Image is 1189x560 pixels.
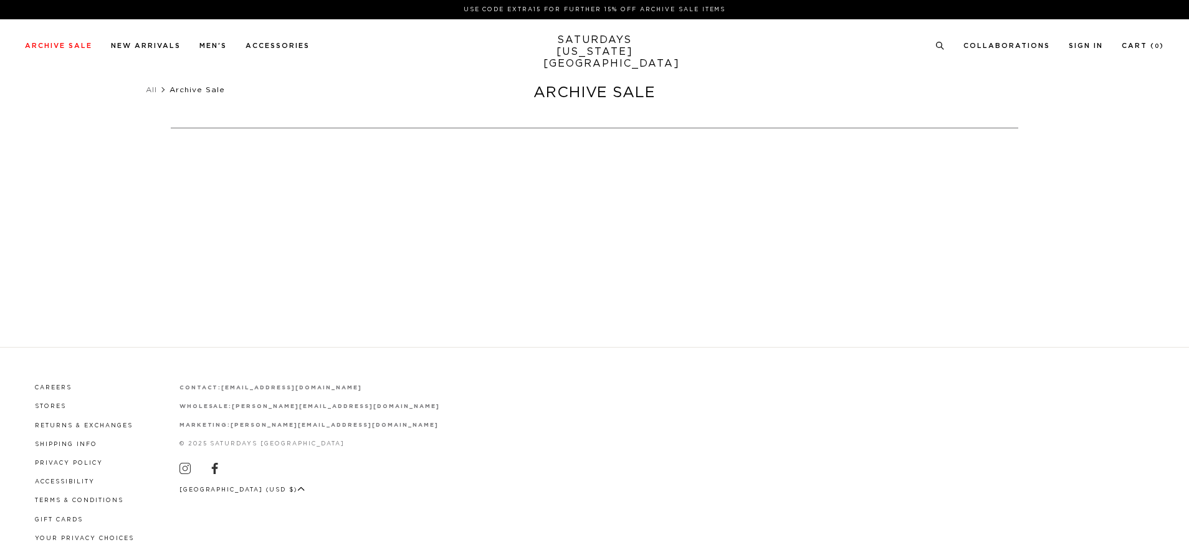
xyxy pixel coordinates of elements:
a: Careers [35,385,72,391]
a: [EMAIL_ADDRESS][DOMAIN_NAME] [221,385,361,391]
a: Archive Sale [25,42,92,49]
a: Privacy Policy [35,460,103,466]
a: Stores [35,404,66,409]
button: [GEOGRAPHIC_DATA] (USD $) [179,485,305,495]
p: © 2025 Saturdays [GEOGRAPHIC_DATA] [179,439,440,448]
a: All [146,86,157,93]
strong: wholesale: [179,404,232,409]
a: New Arrivals [111,42,181,49]
a: Men's [199,42,227,49]
a: SATURDAYS[US_STATE][GEOGRAPHIC_DATA] [543,34,646,70]
a: Returns & Exchanges [35,423,133,429]
a: Collaborations [963,42,1050,49]
p: Use Code EXTRA15 for Further 15% Off Archive Sale Items [30,5,1159,14]
a: [PERSON_NAME][EMAIL_ADDRESS][DOMAIN_NAME] [231,422,438,428]
strong: contact: [179,385,222,391]
a: Shipping Info [35,442,97,447]
a: Accessories [246,42,310,49]
small: 0 [1155,44,1160,49]
a: Gift Cards [35,517,83,523]
a: Sign In [1069,42,1103,49]
a: Your privacy choices [35,536,134,541]
a: Accessibility [35,479,95,485]
a: [PERSON_NAME][EMAIL_ADDRESS][DOMAIN_NAME] [232,404,439,409]
a: Cart (0) [1122,42,1164,49]
strong: marketing: [179,422,231,428]
a: Terms & Conditions [35,498,123,503]
span: Archive Sale [170,86,225,93]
